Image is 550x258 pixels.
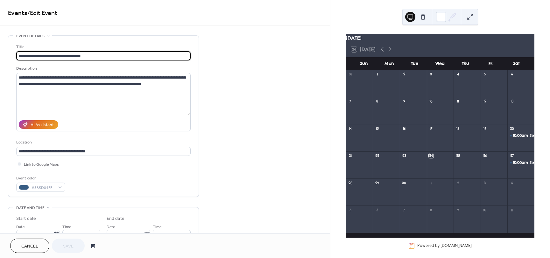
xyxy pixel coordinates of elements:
[27,7,57,19] span: / Edit Event
[429,126,434,131] div: 17
[19,120,58,129] button: AI Assistant
[402,57,427,70] div: Tue
[483,180,487,185] div: 3
[16,175,64,182] div: Event color
[427,57,453,70] div: Wed
[507,160,534,165] div: Sew-In (Police Station (Stetson Hills))
[153,224,162,230] span: Time
[478,57,504,70] div: Fri
[455,126,460,131] div: 18
[402,72,406,77] div: 2
[16,215,36,222] div: Start date
[483,207,487,212] div: 10
[375,72,379,77] div: 1
[375,207,379,212] div: 6
[16,205,45,211] span: Date and time
[16,44,189,50] div: Title
[351,57,377,70] div: Sun
[16,33,45,39] span: Event details
[402,207,406,212] div: 7
[375,99,379,104] div: 8
[107,215,124,222] div: End date
[429,180,434,185] div: 1
[107,224,115,230] span: Date
[21,243,38,250] span: Cancel
[441,243,472,248] a: [DOMAIN_NAME]
[513,133,530,138] span: 10:00am
[509,207,514,212] div: 11
[483,153,487,158] div: 26
[348,207,353,212] div: 5
[375,126,379,131] div: 15
[16,139,189,146] div: Location
[348,153,353,158] div: 21
[509,72,514,77] div: 6
[10,239,49,253] button: Cancel
[507,133,534,138] div: Sew-In (Fire Station 8)
[348,99,353,104] div: 7
[375,180,379,185] div: 29
[417,243,472,248] div: Powered by
[16,65,189,72] div: Description
[429,99,434,104] div: 10
[483,72,487,77] div: 5
[375,153,379,158] div: 22
[429,207,434,212] div: 8
[402,126,406,131] div: 16
[455,99,460,104] div: 11
[24,161,59,168] span: Link to Google Maps
[348,72,353,77] div: 31
[513,160,530,165] span: 10:00am
[429,72,434,77] div: 3
[455,72,460,77] div: 4
[453,57,478,70] div: Thu
[509,153,514,158] div: 27
[348,180,353,185] div: 28
[377,57,402,70] div: Mon
[402,99,406,104] div: 9
[455,207,460,212] div: 9
[8,7,27,19] a: Events
[483,99,487,104] div: 12
[504,57,529,70] div: Sat
[402,153,406,158] div: 23
[348,126,353,131] div: 14
[455,153,460,158] div: 25
[509,126,514,131] div: 20
[16,224,25,230] span: Date
[62,224,71,230] span: Time
[455,180,460,185] div: 2
[429,153,434,158] div: 24
[509,99,514,104] div: 13
[483,126,487,131] div: 19
[31,122,54,129] div: AI Assistant
[346,34,534,42] div: [DATE]
[509,180,514,185] div: 4
[32,185,55,191] span: #385D84FF
[402,180,406,185] div: 30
